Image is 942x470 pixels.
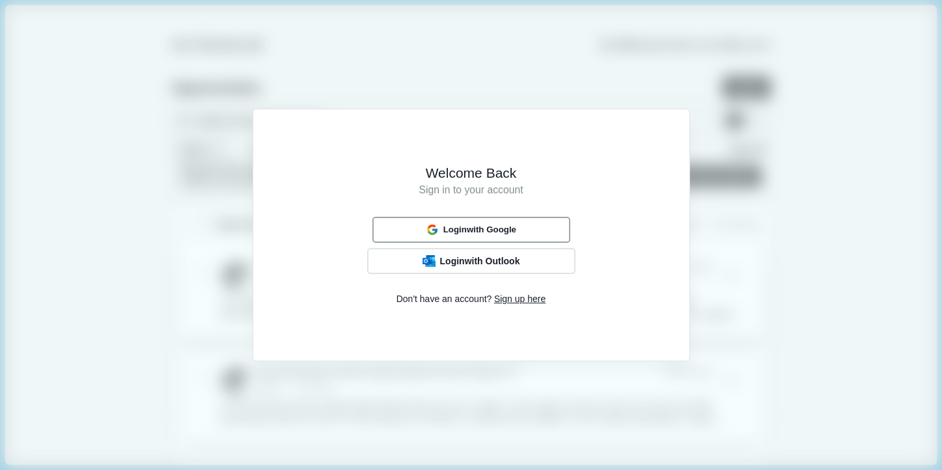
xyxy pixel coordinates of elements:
[440,256,520,267] span: Login with Outlook
[494,292,546,306] span: Sign up here
[372,217,570,242] button: Loginwith Google
[271,182,671,199] h1: Sign in to your account
[271,164,671,182] h1: Welcome Back
[423,255,436,268] img: Outlook Logo
[396,292,492,306] span: Don't have an account?
[443,225,516,235] span: Login with Google
[367,248,575,274] button: Outlook LogoLoginwith Outlook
